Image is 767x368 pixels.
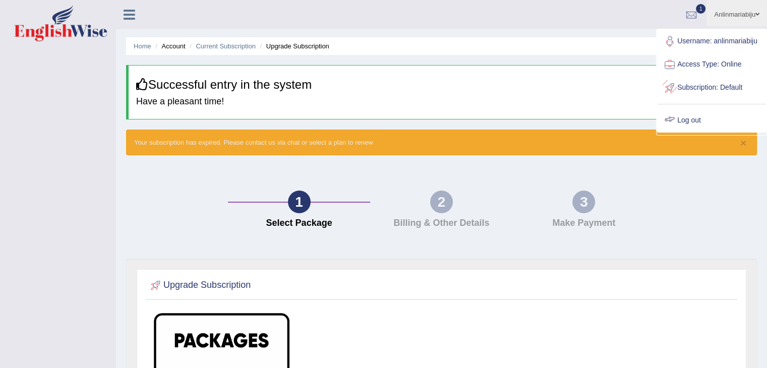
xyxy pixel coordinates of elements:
[233,218,365,228] h4: Select Package
[136,78,749,91] h3: Successful entry in the system
[572,191,595,213] div: 3
[148,278,251,293] h2: Upgrade Subscription
[258,41,329,51] li: Upgrade Subscription
[288,191,311,213] div: 1
[518,218,650,228] h4: Make Payment
[136,97,749,107] h4: Have a pleasant time!
[430,191,453,213] div: 2
[153,41,185,51] li: Account
[375,218,507,228] h4: Billing & Other Details
[126,130,757,155] div: Your subscription has expired. Please contact us via chat or select a plan to renew
[696,4,706,14] span: 1
[134,42,151,50] a: Home
[657,53,766,76] a: Access Type: Online
[196,42,256,50] a: Current Subscription
[657,76,766,99] a: Subscription: Default
[740,138,746,148] button: ×
[657,30,766,53] a: Username: anlinmariabiju
[657,109,766,132] a: Log out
